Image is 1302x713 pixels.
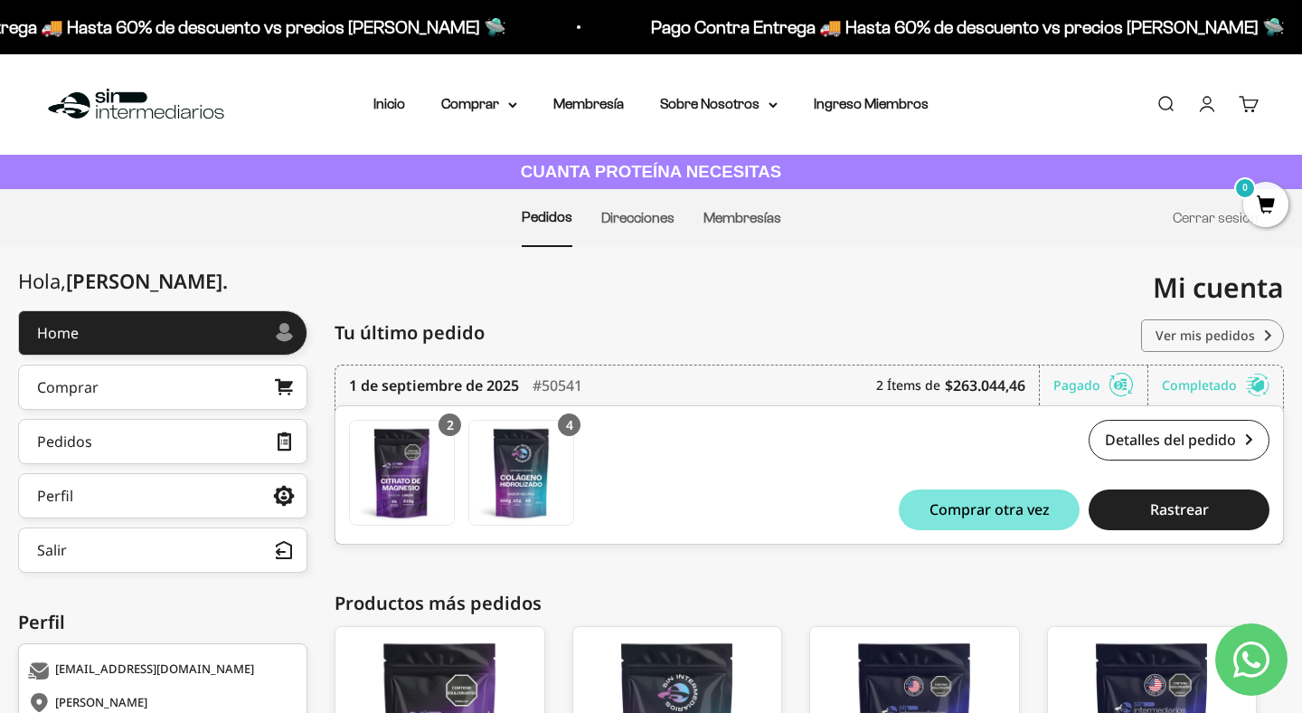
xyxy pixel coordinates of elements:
a: Cerrar sesión [1173,210,1259,225]
span: Mi cuenta [1153,269,1284,306]
a: Ingreso Miembros [814,96,929,111]
img: Translation missing: es.Colágeno Hidrolizado [469,421,573,525]
div: Pagado [1053,366,1148,405]
span: [PERSON_NAME] [66,267,228,294]
div: 2 Ítems de [876,366,1040,405]
div: Hola, [18,270,228,292]
a: Comprar [18,365,307,410]
span: Tu último pedido [335,319,485,347]
button: Salir [18,528,307,573]
a: 0 [1243,196,1288,216]
mark: 0 [1234,177,1256,199]
summary: Comprar [441,92,517,116]
div: Perfil [18,609,307,636]
a: Direcciones [601,210,675,225]
div: 2 [439,414,461,436]
a: Citrato de Magnesio - Sabor Limón [349,420,455,526]
div: Home [37,326,79,340]
img: Translation missing: es.Citrato de Magnesio - Sabor Limón [350,421,454,525]
div: 4 [558,414,580,436]
a: Home [18,310,307,356]
div: Comprar [37,380,99,395]
a: Membresías [703,210,781,225]
div: [EMAIL_ADDRESS][DOMAIN_NAME] [28,662,293,680]
div: #50541 [533,366,582,405]
span: . [222,267,228,294]
div: Salir [37,543,67,557]
a: Membresía [553,96,624,111]
div: Productos más pedidos [335,590,1284,617]
summary: Sobre Nosotros [660,92,778,116]
a: Pedidos [18,419,307,464]
div: Pedidos [37,434,92,449]
a: Perfil [18,473,307,518]
a: Pedidos [522,209,572,224]
time: 1 de septiembre de 2025 [349,375,519,396]
a: Detalles del pedido [1089,420,1269,461]
strong: CUANTA PROTEÍNA NECESITAS [521,162,782,181]
span: Comprar otra vez [929,502,1050,517]
button: Comprar otra vez [899,490,1080,530]
p: Pago Contra Entrega 🚚 Hasta 60% de descuento vs precios [PERSON_NAME] 🛸 [583,13,1217,42]
b: $263.044,46 [945,375,1025,396]
a: Colágeno Hidrolizado [468,420,574,526]
div: Perfil [37,489,73,503]
button: Rastrear [1089,490,1269,530]
span: Rastrear [1150,502,1209,517]
div: Completado [1162,366,1269,405]
a: Ver mis pedidos [1141,319,1284,352]
a: Inicio [373,96,405,111]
